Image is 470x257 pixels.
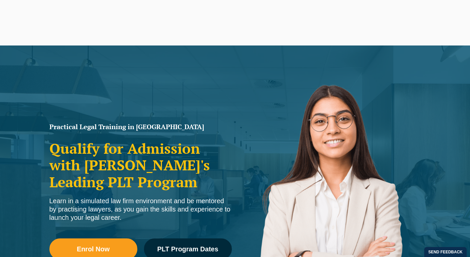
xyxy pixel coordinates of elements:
[157,246,218,252] span: PLT Program Dates
[49,140,232,190] h2: Qualify for Admission with [PERSON_NAME]'s Leading PLT Program
[77,246,110,252] span: Enrol Now
[49,197,232,222] div: Learn in a simulated law firm environment and be mentored by practising lawyers, as you gain the ...
[49,124,232,130] h1: Practical Legal Training in [GEOGRAPHIC_DATA]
